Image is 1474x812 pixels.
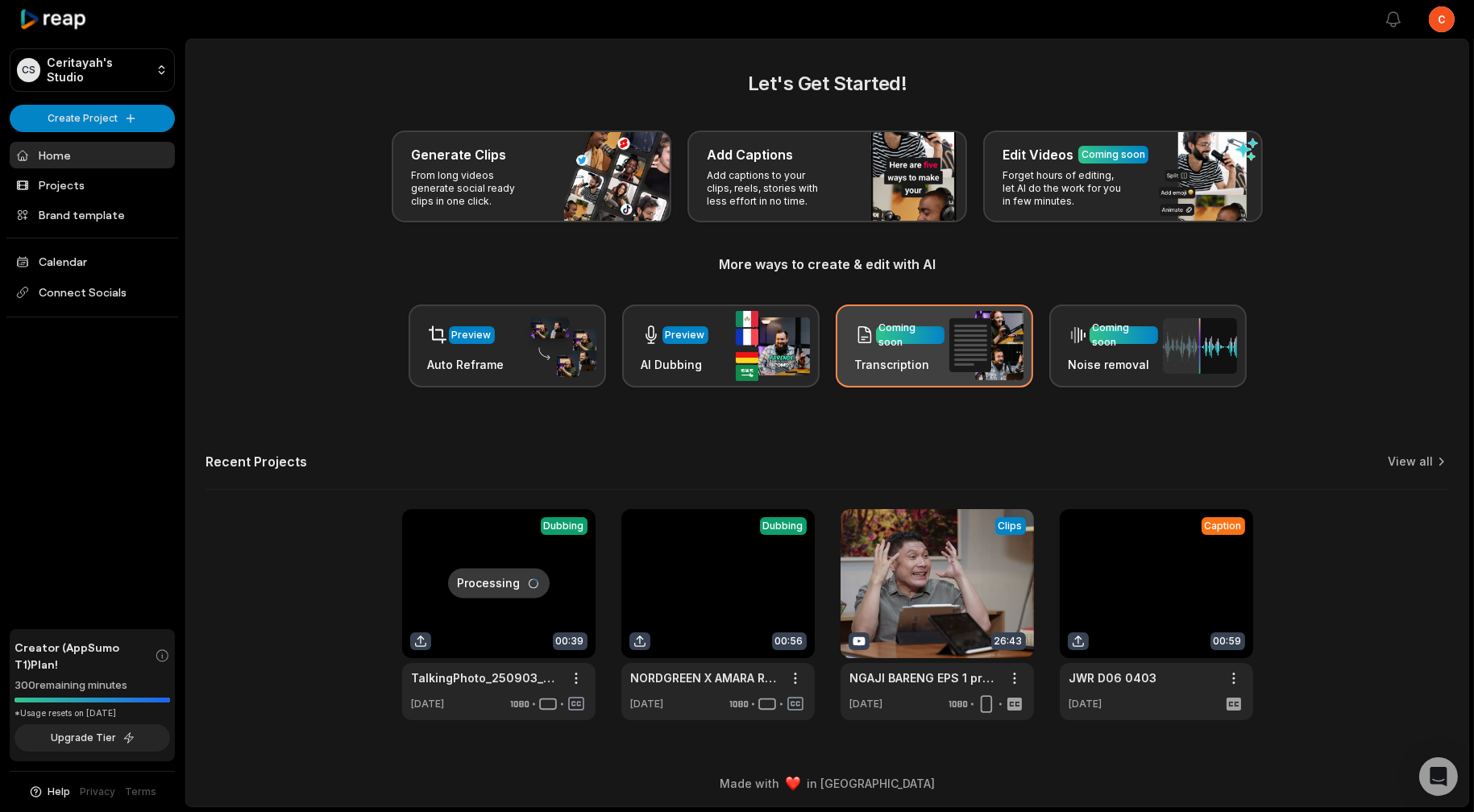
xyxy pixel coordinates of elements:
a: Privacy [81,785,116,799]
h2: Recent Projects [206,454,307,470]
div: 300 remaining minutes [15,677,170,694]
div: Preview [452,328,492,342]
img: ai_dubbing.png [736,311,810,381]
a: NGAJI BARENG EPS 1 preview [850,669,999,686]
h2: Let's Get Started! [206,69,1449,98]
div: CS [17,58,40,82]
h3: More ways to create & edit with AI [206,255,1449,274]
span: Connect Socials [10,278,175,307]
a: View all [1388,454,1433,470]
a: Terms [126,785,157,799]
button: Create Project [10,105,175,132]
a: Calendar [10,248,175,275]
div: *Usage resets on [DATE] [15,707,170,719]
span: Help [48,785,71,799]
a: NORDGREEN X AMARA REV2 [631,669,779,686]
button: Help [28,785,71,799]
div: Made with in [GEOGRAPHIC_DATA] [201,775,1454,792]
span: Creator (AppSumo T1) Plan! [15,639,155,673]
h3: Add Captions [707,145,793,164]
img: transcription.png [949,311,1023,380]
p: Forget hours of editing, let AI do the work for you in few minutes. [1003,169,1127,208]
h3: Transcription [855,356,945,373]
div: Open Intercom Messenger [1419,757,1458,796]
h3: Generate Clips [411,145,506,164]
img: auto_reframe.png [522,315,596,378]
div: Preview [666,328,705,342]
h3: Auto Reframe [428,356,504,373]
p: Ceritayah's Studio [47,56,149,85]
a: Brand template [10,201,175,228]
a: Projects [10,172,175,198]
div: Coming soon [1082,147,1145,162]
h3: Noise removal [1069,356,1158,373]
div: Coming soon [1093,321,1155,350]
a: JWR D06 0403 [1069,669,1157,686]
a: Home [10,142,175,168]
button: Upgrade Tier [15,724,170,752]
div: Coming soon [879,321,941,350]
p: Add captions to your clips, reels, stories with less effort in no time. [707,169,832,208]
img: noise_removal.png [1163,318,1237,374]
h3: AI Dubbing [642,356,708,373]
p: From long videos generate social ready clips in one click. [411,169,536,208]
img: heart emoji [786,777,800,791]
h3: Edit Videos [1003,145,1073,164]
a: TalkingPhoto_250903_Poetic [412,669,560,686]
